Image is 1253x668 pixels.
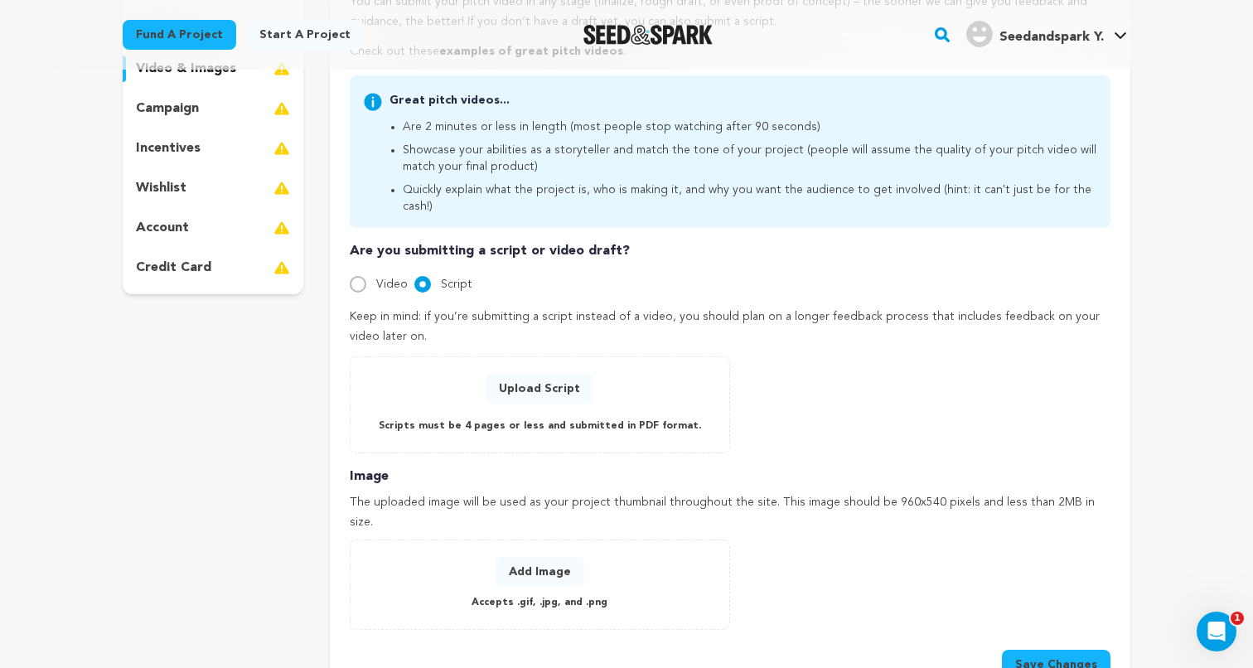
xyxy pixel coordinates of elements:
[403,119,1097,135] li: Are 2 minutes or less in length (most people stop watching after 90 seconds)
[273,99,290,119] img: warning-full.svg
[999,31,1104,44] span: Seedandspark Y.
[389,92,1097,109] p: Great pitch videos...
[376,278,408,290] span: Video
[583,25,714,45] a: Seed&Spark Homepage
[273,138,290,158] img: warning-full.svg
[403,182,1097,215] li: Quickly explain what the project is, who is making it, and why you want the audience to get invol...
[379,417,701,436] p: Scripts must be 4 pages or less and submitted in PDF format.
[136,99,199,119] p: campaign
[350,467,1110,486] p: Image
[441,278,472,290] span: Script
[472,593,607,612] p: Accepts .gif, .jpg, and .png
[273,218,290,238] img: warning-full.svg
[273,258,290,278] img: warning-full.svg
[350,241,1110,261] p: Are you submitting a script or video draft?
[486,374,593,404] button: Upload Script
[123,175,303,201] button: wishlist
[350,493,1110,533] p: The uploaded image will be used as your project thumbnail throughout the site. This image should ...
[403,142,1097,175] li: Showcase your abilities as a storyteller and match the tone of your project (people will assume t...
[136,138,201,158] p: incentives
[963,17,1130,47] a: Seedandspark Y.'s Profile
[583,25,714,45] img: Seed&Spark Logo Dark Mode
[246,20,364,50] a: Start a project
[966,21,993,47] img: user.png
[1197,612,1236,651] iframe: Intercom live chat
[123,95,303,122] button: campaign
[136,218,189,238] p: account
[273,178,290,198] img: warning-full.svg
[123,215,303,241] button: account
[123,135,303,162] button: incentives
[966,21,1104,47] div: Seedandspark Y.'s Profile
[136,178,186,198] p: wishlist
[1231,612,1244,625] span: 1
[136,258,211,278] p: credit card
[963,17,1130,52] span: Seedandspark Y.'s Profile
[123,20,236,50] a: Fund a project
[123,254,303,281] button: credit card
[350,307,1110,347] p: Keep in mind: if you’re submitting a script instead of a video, you should plan on a longer feedb...
[496,557,584,587] button: Add Image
